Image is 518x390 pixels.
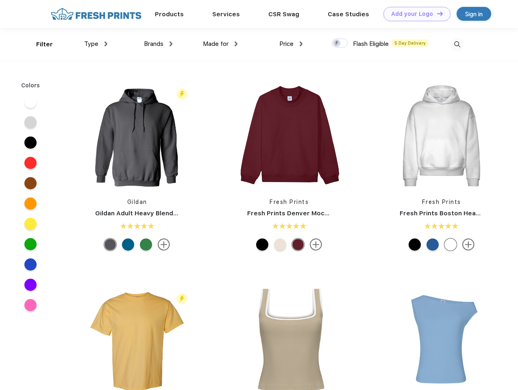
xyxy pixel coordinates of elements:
[203,40,229,48] span: Made for
[279,40,294,48] span: Price
[437,11,443,16] img: DT
[104,41,107,46] img: dropdown.png
[444,238,457,251] div: White
[170,41,172,46] img: dropdown.png
[36,40,53,49] div: Filter
[391,11,433,17] div: Add your Logo
[140,238,152,251] div: Irish Green
[353,40,389,48] span: Flash Eligible
[247,210,424,217] a: Fresh Prints Denver Mock Neck Heavyweight Sweatshirt
[104,238,116,251] div: Charcoal
[462,238,474,251] img: more.svg
[48,7,144,21] img: fo%20logo%202.webp
[127,199,147,205] a: Gildan
[155,11,184,18] a: Products
[235,82,343,190] img: func=resize&h=266
[84,40,98,48] span: Type
[409,238,421,251] div: Black
[176,89,187,100] img: flash_active_toggle.svg
[392,39,428,47] span: 5 Day Delivery
[176,293,187,304] img: flash_active_toggle.svg
[122,238,134,251] div: Antique Sapphire
[144,40,163,48] span: Brands
[465,9,483,19] div: Sign in
[292,238,304,251] div: Crimson Red
[310,238,322,251] img: more.svg
[274,238,286,251] div: Buttermilk
[235,41,237,46] img: dropdown.png
[387,82,496,190] img: func=resize&h=266
[427,238,439,251] div: Royal Blue
[270,199,309,205] a: Fresh Prints
[422,199,461,205] a: Fresh Prints
[256,238,268,251] div: Black
[95,210,273,217] a: Gildan Adult Heavy Blend 8 Oz. 50/50 Hooded Sweatshirt
[451,38,464,51] img: desktop_search.svg
[83,82,191,190] img: func=resize&h=266
[158,238,170,251] img: more.svg
[300,41,303,46] img: dropdown.png
[457,7,491,21] a: Sign in
[15,81,46,90] div: Colors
